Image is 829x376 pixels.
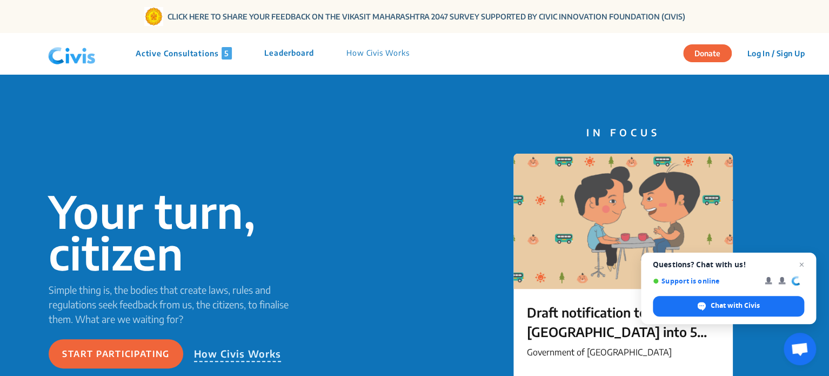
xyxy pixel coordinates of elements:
[683,47,740,58] a: Donate
[49,339,183,368] button: Start participating
[683,44,732,62] button: Donate
[653,260,804,269] span: Questions? Chat with us!
[527,346,719,359] p: Government of [GEOGRAPHIC_DATA]
[49,190,305,274] p: Your turn, citizen
[264,47,314,60] p: Leaderboard
[527,302,719,341] p: Draft notification to split [GEOGRAPHIC_DATA] into 5 city corporations/[GEOGRAPHIC_DATA] ನಗರವನ್ನು...
[653,277,757,285] span: Support is online
[44,37,100,70] img: navlogo.png
[346,47,410,60] p: How Civis Works
[222,47,232,60] span: 5
[711,301,760,311] span: Chat with Civis
[513,125,733,140] p: IN FOCUS
[784,333,816,365] a: Open chat
[168,11,685,22] a: CLICK HERE TO SHARE YOUR FEEDBACK ON THE VIKASIT MAHARASHTRA 2047 SURVEY SUPPORTED BY CIVIC INNOV...
[49,282,305,326] p: Simple thing is, the bodies that create laws, rules and regulations seek feedback from us, the ci...
[653,296,804,316] span: Chat with Civis
[740,45,812,62] button: Log In / Sign Up
[136,47,232,60] p: Active Consultations
[144,7,163,26] img: Gom Logo
[194,346,282,362] p: How Civis Works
